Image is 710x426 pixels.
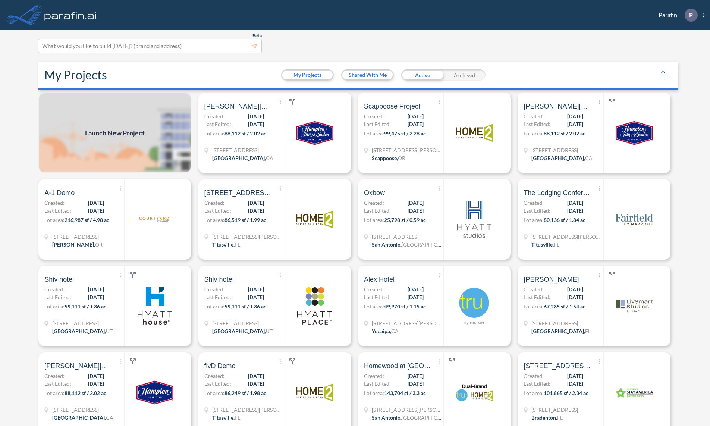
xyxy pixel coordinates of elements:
[557,414,563,421] span: FL
[204,112,224,120] span: Created:
[204,390,224,396] span: Lot area:
[531,406,578,414] span: 4550 53rd Ave E
[88,207,104,214] span: [DATE]
[524,120,550,128] span: Last Edited:
[52,414,106,421] span: [GEOGRAPHIC_DATA] ,
[52,328,106,334] span: [GEOGRAPHIC_DATA] ,
[660,69,672,81] button: sort
[524,275,579,284] span: Luis
[616,201,653,238] img: logo
[136,287,173,325] img: logo
[531,414,563,422] div: Bradenton, FL
[44,68,107,82] h2: My Projects
[531,233,602,241] span: 4760 Helen Hauser Blvd
[364,188,385,197] span: Oxbow
[266,155,273,161] span: CA
[408,120,424,128] span: [DATE]
[524,217,544,223] span: Lot area:
[204,372,224,380] span: Created:
[44,380,71,388] span: Last Edited:
[401,69,443,81] div: Active
[88,285,104,293] span: [DATE]
[524,285,544,293] span: Created:
[567,120,583,128] span: [DATE]
[224,303,266,310] span: 59,111 sf / 1.36 ac
[212,241,240,248] div: Titusville, FL
[531,146,593,154] span: 3443 Buena Vista Rd
[136,374,173,411] img: logo
[544,130,585,137] span: 88,112 sf / 2.02 ac
[204,285,224,293] span: Created:
[212,233,283,241] span: 4760 Helen Hauser Blvd
[85,128,145,138] span: Launch New Project
[106,328,113,334] span: UT
[372,233,443,241] span: 1112 E Quincy St
[531,154,593,162] div: Bakersfield, CA
[456,201,493,238] img: logo
[52,241,103,248] div: Redmond, OR
[524,303,544,310] span: Lot area:
[544,303,585,310] span: 67,285 sf / 1.54 ac
[65,390,106,396] span: 88,112 sf / 2.02 ac
[408,199,424,207] span: [DATE]
[567,199,583,207] span: [DATE]
[364,390,384,396] span: Lot area:
[372,328,391,334] span: Yucaipa ,
[524,390,544,396] span: Lot area:
[106,414,113,421] span: CA
[248,120,264,128] span: [DATE]
[44,390,65,396] span: Lot area:
[408,285,424,293] span: [DATE]
[398,155,405,161] span: OR
[443,69,486,81] div: Archived
[204,188,271,197] span: 4760 helen hauser
[408,372,424,380] span: [DATE]
[224,390,266,396] span: 86,249 sf / 1.98 ac
[567,372,583,380] span: [DATE]
[204,293,231,301] span: Last Edited:
[204,102,271,111] span: Bolthouse Hotel
[296,201,333,238] img: logo
[44,293,71,301] span: Last Edited:
[52,233,103,241] span: 3635 SE Airport Way
[372,241,402,248] span: San Antonio ,
[44,188,75,197] span: A-1 Demo
[647,9,704,22] div: Parafin
[204,217,224,223] span: Lot area:
[531,319,591,327] span: 3701 N University Dr
[364,102,420,111] span: Scappoose Project
[524,207,550,214] span: Last Edited:
[235,414,240,421] span: FL
[524,372,544,380] span: Created:
[567,112,583,120] span: [DATE]
[65,217,109,223] span: 216,987 sf / 4.98 ac
[567,380,583,388] span: [DATE]
[212,154,273,162] div: Bakersfield, CA
[408,380,424,388] span: [DATE]
[52,327,113,335] div: Salt Lake City, UT
[204,130,224,137] span: Lot area:
[248,293,264,301] span: [DATE]
[567,207,583,214] span: [DATE]
[342,71,393,79] button: Shared With Me
[44,275,74,284] span: Shiv hotel
[524,188,591,197] span: The Lodging Conference
[524,361,591,370] span: 53rd Ave E, Bradenton, FL
[544,390,588,396] span: 101,865 sf / 2.34 ac
[43,7,98,22] img: logo
[408,207,424,214] span: [DATE]
[456,374,493,411] img: logo
[384,217,426,223] span: 25,798 sf / 0.59 ac
[531,327,591,335] div: Coral Springs, FL
[88,380,104,388] span: [DATE]
[391,328,399,334] span: CA
[364,199,384,207] span: Created:
[616,114,653,151] img: logo
[52,241,95,248] span: [PERSON_NAME] ,
[616,287,653,325] img: logo
[44,199,65,207] span: Created:
[364,217,384,223] span: Lot area:
[296,287,333,325] img: logo
[372,154,405,162] div: Scappoose, OR
[224,217,266,223] span: 86,519 sf / 1.99 ac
